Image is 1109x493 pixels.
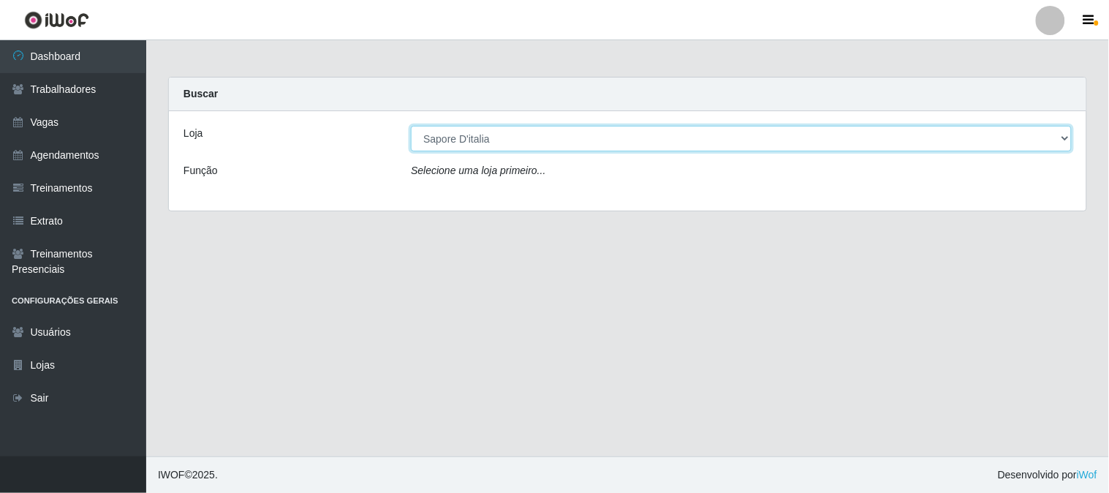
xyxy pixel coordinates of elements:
[24,11,89,29] img: CoreUI Logo
[158,469,185,481] span: IWOF
[411,165,545,176] i: Selecione uma loja primeiro...
[183,88,218,99] strong: Buscar
[1077,469,1097,481] a: iWof
[183,126,203,141] label: Loja
[183,163,218,178] label: Função
[158,467,218,483] span: © 2025 .
[998,467,1097,483] span: Desenvolvido por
